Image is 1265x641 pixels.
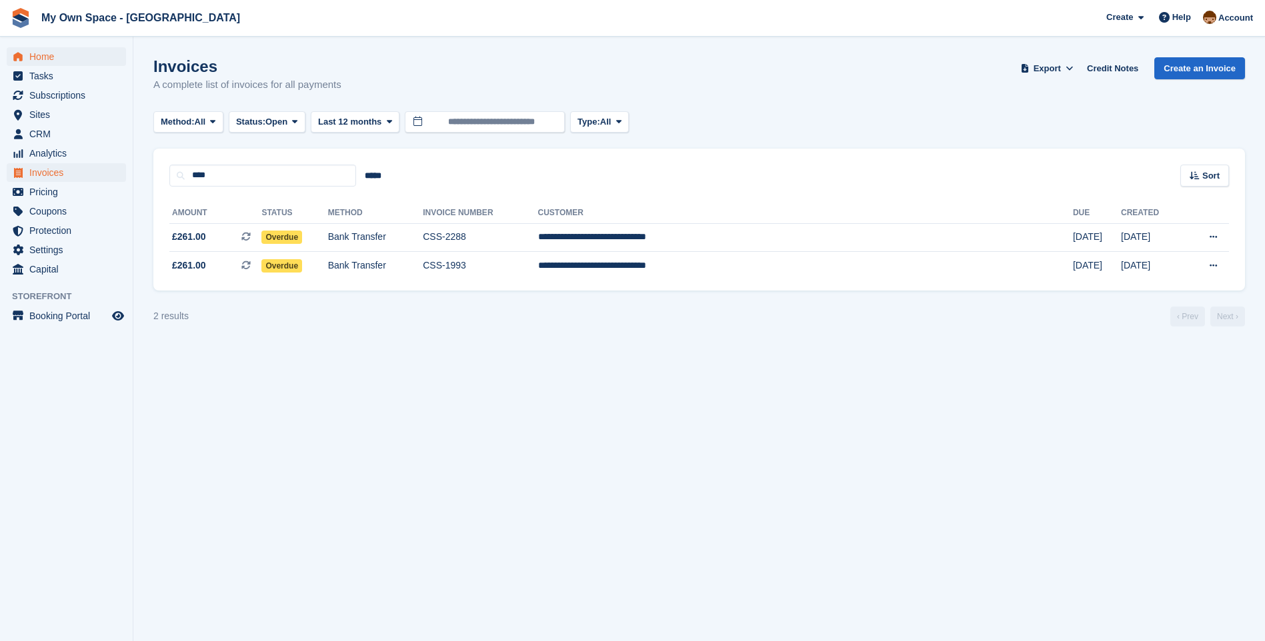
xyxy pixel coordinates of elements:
[1106,11,1133,24] span: Create
[311,111,399,133] button: Last 12 months
[7,221,126,240] a: menu
[7,67,126,85] a: menu
[1082,57,1144,79] a: Credit Notes
[577,115,600,129] span: Type:
[261,203,327,224] th: Status
[328,223,423,252] td: Bank Transfer
[172,230,206,244] span: £261.00
[29,47,109,66] span: Home
[7,183,126,201] a: menu
[7,241,126,259] a: menu
[161,115,195,129] span: Method:
[29,307,109,325] span: Booking Portal
[1218,11,1253,25] span: Account
[261,231,302,244] span: Overdue
[1121,252,1183,280] td: [DATE]
[153,309,189,323] div: 2 results
[169,203,261,224] th: Amount
[29,183,109,201] span: Pricing
[7,105,126,124] a: menu
[1121,203,1183,224] th: Created
[195,115,206,129] span: All
[29,105,109,124] span: Sites
[328,252,423,280] td: Bank Transfer
[29,67,109,85] span: Tasks
[7,144,126,163] a: menu
[600,115,611,129] span: All
[29,125,109,143] span: CRM
[7,307,126,325] a: menu
[1073,252,1121,280] td: [DATE]
[423,203,537,224] th: Invoice Number
[570,111,629,133] button: Type: All
[538,203,1073,224] th: Customer
[423,223,537,252] td: CSS-2288
[229,111,305,133] button: Status: Open
[11,8,31,28] img: stora-icon-8386f47178a22dfd0bd8f6a31ec36ba5ce8667c1dd55bd0f319d3a0aa187defe.svg
[7,163,126,182] a: menu
[261,259,302,273] span: Overdue
[1034,62,1061,75] span: Export
[29,86,109,105] span: Subscriptions
[1172,11,1191,24] span: Help
[29,221,109,240] span: Protection
[318,115,381,129] span: Last 12 months
[236,115,265,129] span: Status:
[29,163,109,182] span: Invoices
[29,202,109,221] span: Coupons
[153,111,223,133] button: Method: All
[1121,223,1183,252] td: [DATE]
[1202,169,1220,183] span: Sort
[7,125,126,143] a: menu
[36,7,245,29] a: My Own Space - [GEOGRAPHIC_DATA]
[153,57,341,75] h1: Invoices
[7,47,126,66] a: menu
[7,202,126,221] a: menu
[29,144,109,163] span: Analytics
[153,77,341,93] p: A complete list of invoices for all payments
[1073,223,1121,252] td: [DATE]
[12,290,133,303] span: Storefront
[1154,57,1245,79] a: Create an Invoice
[29,260,109,279] span: Capital
[265,115,287,129] span: Open
[423,252,537,280] td: CSS-1993
[172,259,206,273] span: £261.00
[7,86,126,105] a: menu
[1203,11,1216,24] img: Paula Harris
[7,260,126,279] a: menu
[29,241,109,259] span: Settings
[328,203,423,224] th: Method
[110,308,126,324] a: Preview store
[1210,307,1245,326] a: Next
[1073,203,1121,224] th: Due
[1168,307,1248,326] nav: Page
[1018,57,1076,79] button: Export
[1170,307,1205,326] a: Previous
